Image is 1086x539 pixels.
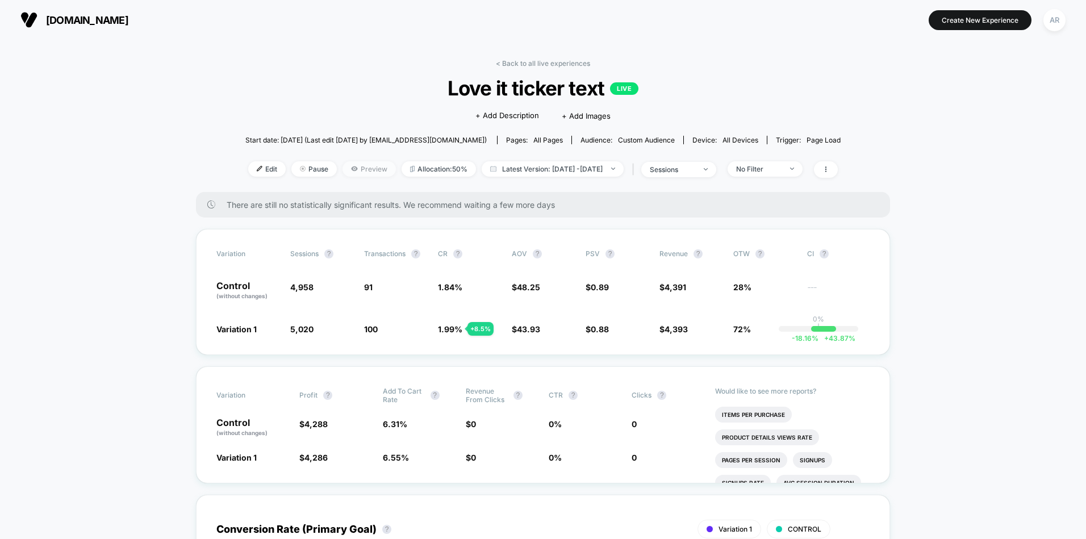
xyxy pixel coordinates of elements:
span: 43.93 [517,324,540,334]
span: PSV [586,249,600,258]
span: 72% [733,324,751,334]
img: end [300,166,306,172]
span: 5,020 [290,324,314,334]
span: Custom Audience [618,136,675,144]
button: ? [323,391,332,400]
span: 0.89 [591,282,609,292]
span: $ [586,282,609,292]
div: AR [1043,9,1066,31]
span: (without changes) [216,293,268,299]
span: 4,958 [290,282,314,292]
span: Variation 1 [216,453,257,462]
span: Start date: [DATE] (Last edit [DATE] by [EMAIL_ADDRESS][DOMAIN_NAME]) [245,136,487,144]
button: [DOMAIN_NAME] [17,11,132,29]
span: CTR [549,391,563,399]
span: Latest Version: [DATE] - [DATE] [482,161,624,177]
span: Variation [216,249,279,258]
button: ? [755,249,765,258]
span: 0 [471,419,476,429]
span: 0 [632,453,637,462]
li: Pages Per Session [715,452,787,468]
span: Page Load [807,136,841,144]
span: $ [512,282,540,292]
span: $ [466,453,476,462]
span: 1.84 % [438,282,462,292]
span: $ [659,282,686,292]
div: Pages: [506,136,563,144]
span: $ [299,419,328,429]
span: CI [807,249,870,258]
span: [DOMAIN_NAME] [46,14,128,26]
span: Add To Cart Rate [383,387,425,404]
span: Clicks [632,391,651,399]
span: OTW [733,249,796,258]
button: ? [513,391,523,400]
span: 43.87 % [818,334,855,342]
span: $ [512,324,540,334]
div: No Filter [736,165,782,173]
span: Device: [683,136,767,144]
span: Variation [216,387,279,404]
button: ? [820,249,829,258]
span: + [824,334,829,342]
span: There are still no statistically significant results. We recommend waiting a few more days [227,200,867,210]
span: --- [807,284,870,300]
div: Audience: [580,136,675,144]
button: ? [569,391,578,400]
p: LIVE [610,82,638,95]
img: calendar [490,166,496,172]
span: CR [438,249,448,258]
img: end [611,168,615,170]
li: Avg Session Duration [776,475,861,491]
span: 0 [471,453,476,462]
p: 0% [813,315,824,323]
span: $ [299,453,328,462]
span: CONTROL [788,525,821,533]
span: 0.88 [591,324,609,334]
span: AOV [512,249,527,258]
span: 4,393 [665,324,688,334]
span: $ [586,324,609,334]
button: ? [431,391,440,400]
button: ? [411,249,420,258]
span: Profit [299,391,318,399]
span: 0 % [549,419,562,429]
span: all pages [533,136,563,144]
span: Transactions [364,249,406,258]
span: 28% [733,282,751,292]
span: Revenue From Clicks [466,387,508,404]
span: 4,286 [304,453,328,462]
li: Items Per Purchase [715,407,792,423]
span: + Add Description [475,110,539,122]
button: ? [382,525,391,534]
span: 91 [364,282,373,292]
span: Pause [291,161,337,177]
button: AR [1040,9,1069,32]
span: 1.99 % [438,324,462,334]
img: Visually logo [20,11,37,28]
img: edit [257,166,262,172]
span: Variation 1 [216,324,257,334]
li: Signups [793,452,832,468]
span: Preview [342,161,396,177]
span: 4,288 [304,419,328,429]
span: $ [466,419,476,429]
button: ? [533,249,542,258]
span: all devices [722,136,758,144]
span: + Add Images [562,111,611,120]
button: ? [694,249,703,258]
li: Product Details Views Rate [715,429,819,445]
span: (without changes) [216,429,268,436]
img: end [704,168,708,170]
p: Would like to see more reports? [715,387,870,395]
div: Trigger: [776,136,841,144]
span: Allocation: 50% [402,161,476,177]
span: 6.31 % [383,419,407,429]
button: ? [657,391,666,400]
a: < Back to all live experiences [496,59,590,68]
button: ? [453,249,462,258]
span: Edit [248,161,286,177]
span: 100 [364,324,378,334]
div: sessions [650,165,695,174]
span: 0 % [549,453,562,462]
